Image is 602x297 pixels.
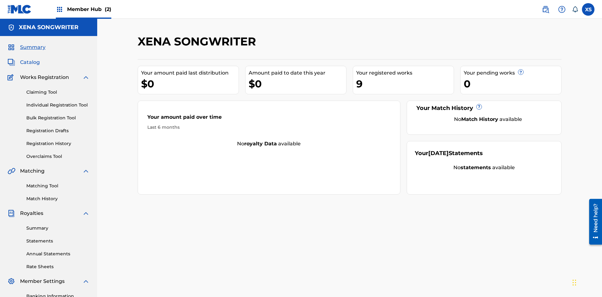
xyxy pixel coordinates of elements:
a: Bulk Registration Tool [26,115,90,121]
div: Drag [573,273,576,292]
img: expand [82,74,90,81]
strong: statements [461,164,491,170]
span: Royalties [20,210,43,217]
a: Individual Registration Tool [26,102,90,108]
div: Your registered works [356,69,454,77]
img: Works Registration [8,74,16,81]
div: Amount paid to date this year [249,69,346,77]
a: Overclaims Tool [26,153,90,160]
span: ? [477,104,482,109]
span: Member Hub [67,6,111,13]
span: [DATE] [428,150,449,157]
iframe: Chat Widget [571,267,602,297]
img: Summary [8,44,15,51]
strong: Match History [461,116,498,122]
div: Your pending works [464,69,561,77]
span: ? [518,70,523,75]
div: Notifications [572,6,578,13]
img: Accounts [8,24,15,31]
img: Royalties [8,210,15,217]
div: Your amount paid over time [147,113,391,124]
img: Matching [8,167,15,175]
span: Summary [20,44,45,51]
a: Public Search [539,3,552,16]
div: No available [415,164,554,171]
a: Rate Sheets [26,263,90,270]
div: Your Statements [415,149,483,158]
img: Top Rightsholders [56,6,63,13]
div: User Menu [582,3,594,16]
img: search [542,6,549,13]
div: 0 [464,77,561,91]
span: (2) [105,6,111,12]
a: Annual Statements [26,251,90,257]
h2: XENA SONGWRITER [138,34,259,49]
span: Catalog [20,59,40,66]
a: Statements [26,238,90,244]
img: expand [82,210,90,217]
iframe: Resource Center [584,196,602,248]
div: $0 [249,77,346,91]
div: No available [423,116,554,123]
div: No available [138,140,400,148]
div: Help [556,3,568,16]
img: expand [82,278,90,285]
a: CatalogCatalog [8,59,40,66]
a: Summary [26,225,90,232]
div: Your amount paid last distribution [141,69,239,77]
span: Matching [20,167,45,175]
a: Registration History [26,140,90,147]
div: $0 [141,77,239,91]
span: Member Settings [20,278,65,285]
img: help [558,6,566,13]
img: Member Settings [8,278,15,285]
strong: royalty data [244,141,277,147]
a: Registration Drafts [26,128,90,134]
div: Last 6 months [147,124,391,131]
span: Works Registration [20,74,69,81]
div: Your Match History [415,104,554,112]
img: expand [82,167,90,175]
img: Catalog [8,59,15,66]
div: 9 [356,77,454,91]
a: Match History [26,195,90,202]
a: SummarySummary [8,44,45,51]
img: MLC Logo [8,5,32,14]
h5: XENA SONGWRITER [19,24,78,31]
a: Claiming Tool [26,89,90,96]
a: Matching Tool [26,183,90,189]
